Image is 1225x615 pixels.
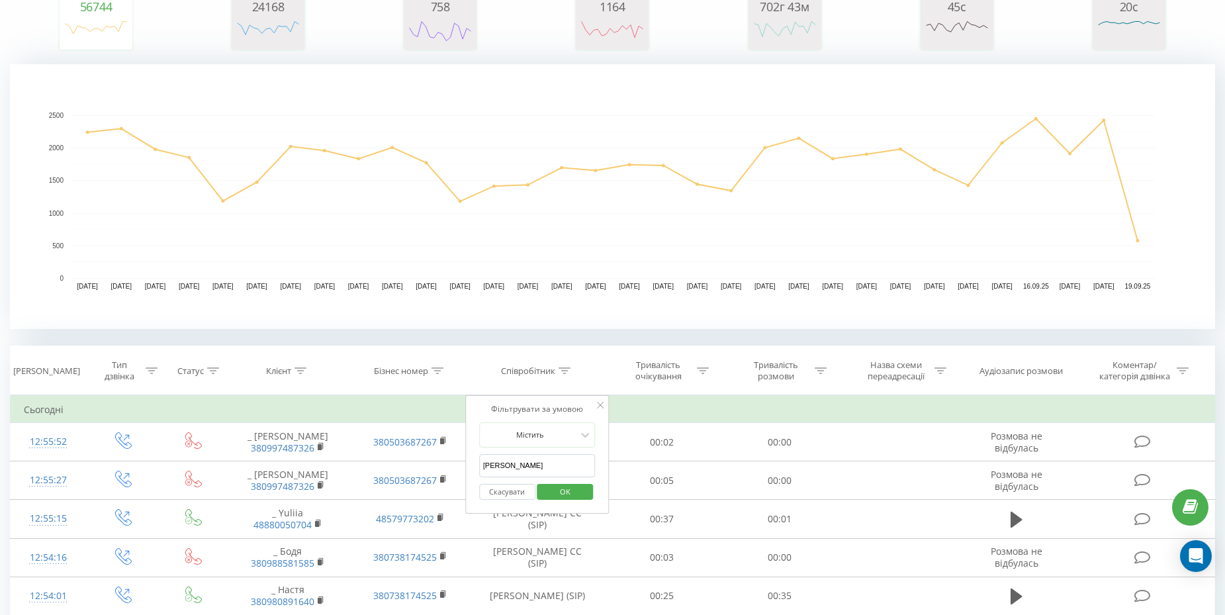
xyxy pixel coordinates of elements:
[382,283,403,290] text: [DATE]
[348,283,369,290] text: [DATE]
[551,283,572,290] text: [DATE]
[924,13,990,53] div: A chart.
[603,500,721,538] td: 00:37
[484,283,505,290] text: [DATE]
[471,538,603,577] td: [PERSON_NAME] CC (SIP)
[52,242,64,250] text: 500
[226,577,349,615] td: _ Настя
[24,506,72,532] div: 12:55:15
[251,442,314,454] a: 380997487326
[603,577,721,615] td: 00:25
[314,283,336,290] text: [DATE]
[721,500,839,538] td: 00:01
[856,283,878,290] text: [DATE]
[13,365,80,377] div: [PERSON_NAME]
[49,177,64,185] text: 1500
[373,551,437,563] a: 380738174525
[374,365,428,377] div: Бізнес номер
[471,500,603,538] td: [PERSON_NAME] CC (SIP)
[251,595,314,608] a: 380980891640
[373,589,437,602] a: 380738174525
[1093,283,1114,290] text: [DATE]
[226,423,349,461] td: _ [PERSON_NAME]
[111,283,132,290] text: [DATE]
[60,275,64,282] text: 0
[145,283,166,290] text: [DATE]
[979,365,1063,377] div: Аудіозапис розмови
[924,283,945,290] text: [DATE]
[49,112,64,119] text: 2500
[251,557,314,569] a: 380988581585
[721,577,839,615] td: 00:35
[280,283,301,290] text: [DATE]
[653,283,674,290] text: [DATE]
[1180,540,1212,572] div: Open Intercom Messenger
[1023,283,1049,290] text: 16.09.25
[585,283,606,290] text: [DATE]
[226,500,349,538] td: _ Yuliia
[407,13,473,53] svg: A chart.
[416,283,437,290] text: [DATE]
[501,365,555,377] div: Співробітник
[1096,13,1162,53] svg: A chart.
[788,283,809,290] text: [DATE]
[547,481,584,502] span: OK
[603,461,721,500] td: 00:05
[991,283,1013,290] text: [DATE]
[177,365,204,377] div: Статус
[479,454,596,477] input: Введіть значення
[63,13,129,53] svg: A chart.
[752,13,818,53] svg: A chart.
[449,283,471,290] text: [DATE]
[1124,283,1150,290] text: 19.09.25
[24,467,72,493] div: 12:55:27
[619,283,640,290] text: [DATE]
[721,461,839,500] td: 00:00
[479,484,535,500] button: Скасувати
[246,283,267,290] text: [DATE]
[235,13,301,53] svg: A chart.
[603,423,721,461] td: 00:02
[1060,283,1081,290] text: [DATE]
[518,283,539,290] text: [DATE]
[253,518,312,531] a: 48880050704
[1096,359,1173,382] div: Коментар/категорія дзвінка
[24,583,72,609] div: 12:54:01
[822,283,843,290] text: [DATE]
[10,64,1215,329] svg: A chart.
[623,359,694,382] div: Тривалість очікування
[97,359,142,382] div: Тип дзвінка
[266,365,291,377] div: Клієнт
[890,283,911,290] text: [DATE]
[373,474,437,487] a: 380503687267
[212,283,234,290] text: [DATE]
[958,283,979,290] text: [DATE]
[603,538,721,577] td: 00:03
[24,545,72,571] div: 12:54:16
[49,144,64,152] text: 2000
[721,283,742,290] text: [DATE]
[754,283,776,290] text: [DATE]
[991,468,1042,493] span: Розмова не відбулась
[226,538,349,577] td: _ Бодя
[537,484,594,500] button: OK
[479,402,596,416] div: Фільтрувати за умовою
[579,13,645,53] svg: A chart.
[77,283,98,290] text: [DATE]
[991,430,1042,454] span: Розмова не відбулась
[179,283,200,290] text: [DATE]
[471,577,603,615] td: [PERSON_NAME] (SIP)
[741,359,811,382] div: Тривалість розмови
[226,461,349,500] td: _ [PERSON_NAME]
[687,283,708,290] text: [DATE]
[376,512,434,525] a: 48579773202
[11,397,1215,423] td: Сьогодні
[721,538,839,577] td: 00:00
